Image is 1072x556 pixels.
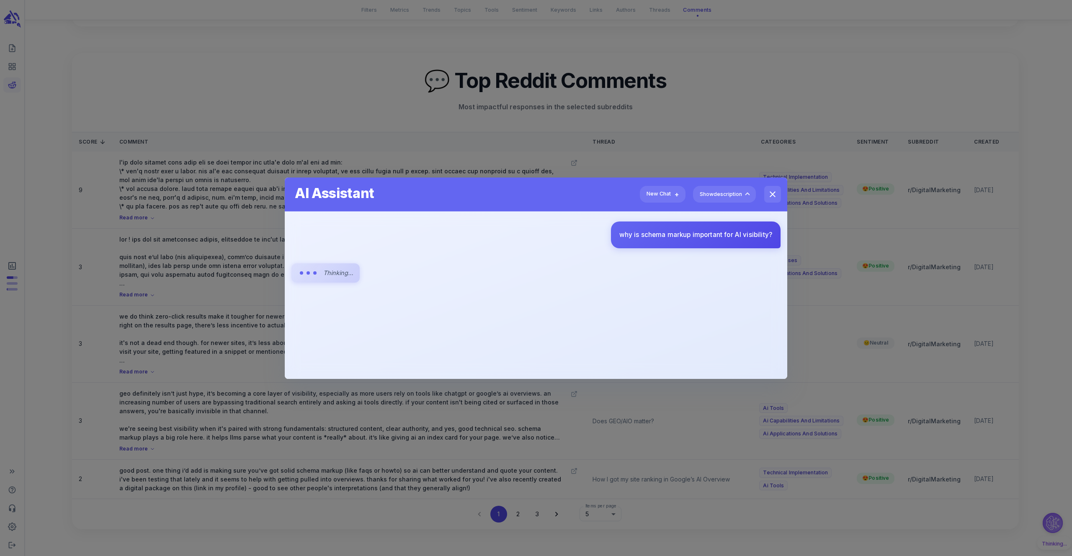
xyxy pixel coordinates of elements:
button: New Chat [640,186,685,203]
button: close [764,186,781,203]
span: Show description [700,190,742,198]
button: Showdescription [693,186,756,203]
h5: AI Assistant [295,181,777,203]
p: why is schema markup important for AI visibility? [619,230,772,240]
p: Thinking… [323,268,353,278]
span: New Chat [647,189,671,198]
